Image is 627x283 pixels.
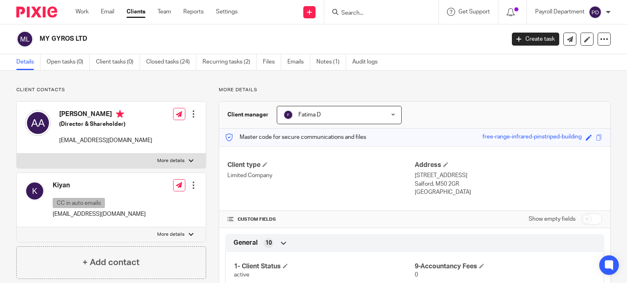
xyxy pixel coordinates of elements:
img: svg%3E [25,110,51,136]
p: [EMAIL_ADDRESS][DOMAIN_NAME] [59,136,152,145]
a: Details [16,54,40,70]
a: Open tasks (0) [47,54,90,70]
h4: [PERSON_NAME] [59,110,152,120]
img: svg%3E [16,31,33,48]
p: Limited Company [227,171,415,180]
p: CC in auto emails [53,198,105,208]
p: Salford, M50 2GR [415,180,602,188]
span: active [234,272,249,278]
h3: Client manager [227,111,269,119]
p: [EMAIL_ADDRESS][DOMAIN_NAME] [53,210,146,218]
label: Show empty fields [529,215,576,223]
span: Fatima D [298,112,321,118]
div: free-range-infrared-pinstriped-building [482,133,582,142]
a: Audit logs [352,54,384,70]
h4: Client type [227,161,415,169]
a: Team [158,8,171,16]
a: Recurring tasks (2) [202,54,257,70]
h4: + Add contact [82,256,140,269]
i: Primary [116,110,124,118]
h2: MY GYROS LTD [40,35,408,43]
p: [GEOGRAPHIC_DATA] [415,188,602,196]
img: svg%3E [283,110,293,120]
span: Get Support [458,9,490,15]
a: Client tasks (0) [96,54,140,70]
p: Payroll Department [535,8,585,16]
h4: 9-Accountancy Fees [415,262,596,271]
h4: Address [415,161,602,169]
h5: (Director & Shareholder) [59,120,152,128]
a: Settings [216,8,238,16]
p: More details [157,158,185,164]
a: Files [263,54,281,70]
img: svg%3E [25,181,44,201]
a: Work [76,8,89,16]
h4: 1- Client Status [234,262,415,271]
img: svg%3E [589,6,602,19]
p: More details [219,87,611,93]
h4: Kiyan [53,181,146,190]
a: Create task [512,33,559,46]
span: 0 [415,272,418,278]
a: Emails [287,54,310,70]
a: Reports [183,8,204,16]
a: Clients [127,8,145,16]
span: General [233,239,258,247]
p: [STREET_ADDRESS] [415,171,602,180]
p: Master code for secure communications and files [225,133,366,141]
p: More details [157,231,185,238]
span: 10 [265,239,272,247]
a: Closed tasks (24) [146,54,196,70]
p: Client contacts [16,87,206,93]
input: Search [340,10,414,17]
a: Email [101,8,114,16]
h4: CUSTOM FIELDS [227,216,415,223]
a: Notes (1) [316,54,346,70]
img: Pixie [16,7,57,18]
